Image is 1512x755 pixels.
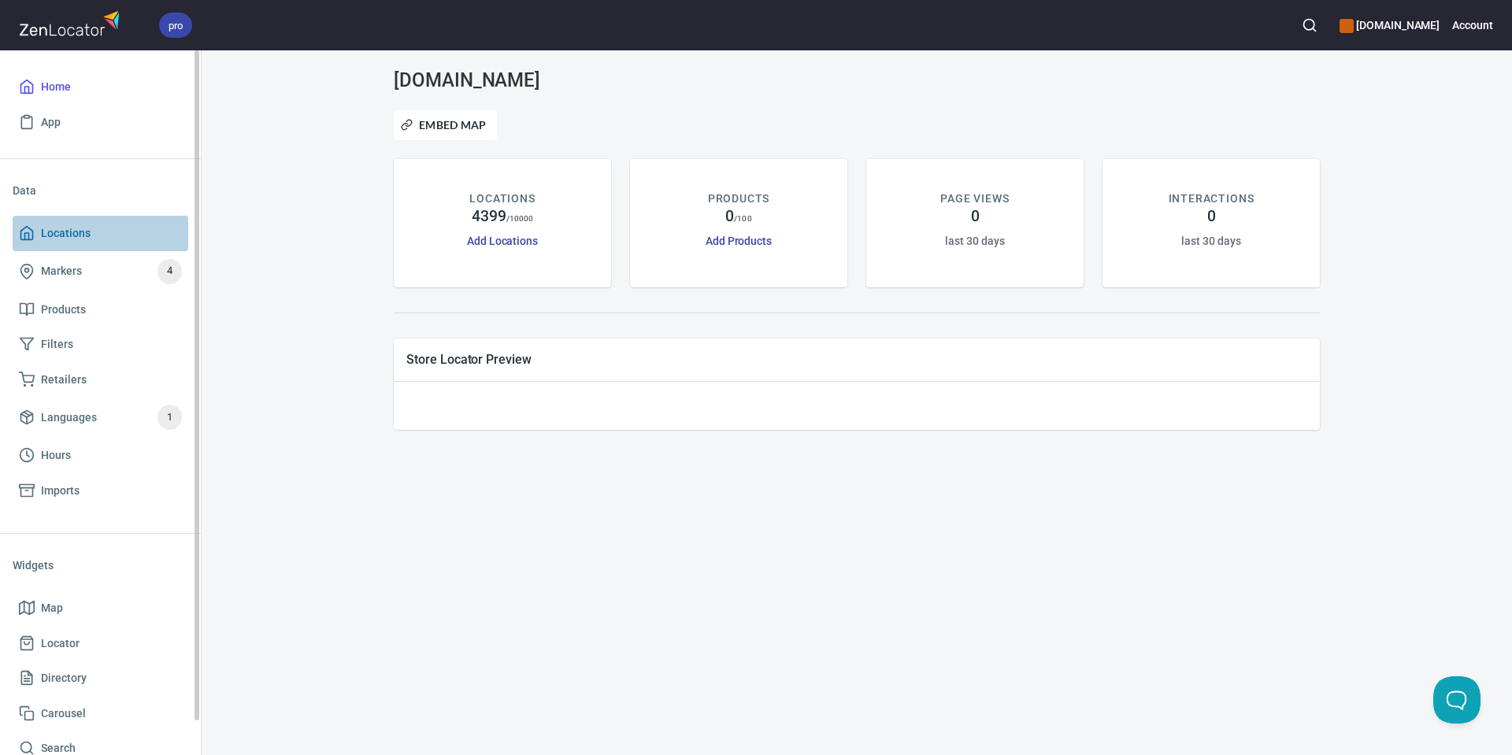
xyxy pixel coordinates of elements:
[159,17,192,34] span: pro
[467,235,538,247] a: Add Locations
[13,626,188,661] a: Locator
[13,438,188,473] a: Hours
[41,481,80,501] span: Imports
[1340,17,1440,34] h6: [DOMAIN_NAME]
[406,351,1307,368] span: Store Locator Preview
[41,370,87,390] span: Retailers
[41,224,91,243] span: Locations
[472,207,506,226] h4: 4399
[1207,207,1216,226] h4: 0
[404,116,487,135] span: Embed Map
[41,704,86,724] span: Carousel
[13,546,188,584] li: Widgets
[13,292,188,328] a: Products
[41,77,71,97] span: Home
[41,634,80,653] span: Locator
[157,409,182,427] span: 1
[1340,19,1354,33] button: color-CE600E
[159,13,192,38] div: pro
[41,446,71,465] span: Hours
[41,408,97,427] span: Languages
[706,235,772,247] a: Add Products
[1452,8,1493,43] button: Account
[734,213,751,224] p: / 100
[19,6,124,40] img: zenlocator
[13,696,188,731] a: Carousel
[13,661,188,696] a: Directory
[945,232,1004,250] h6: last 30 days
[1169,191,1254,207] p: INTERACTIONS
[13,69,188,105] a: Home
[469,191,535,207] p: LOCATIONS
[13,251,188,292] a: Markers4
[41,113,61,132] span: App
[394,69,690,91] h3: [DOMAIN_NAME]
[41,300,86,320] span: Products
[41,668,87,688] span: Directory
[1340,8,1440,43] div: Manage your apps
[1292,8,1327,43] button: Search
[725,207,734,226] h4: 0
[13,590,188,626] a: Map
[971,207,980,226] h4: 0
[13,473,188,509] a: Imports
[41,598,63,618] span: Map
[13,327,188,362] a: Filters
[157,262,182,280] span: 4
[394,110,497,140] button: Embed Map
[940,191,1009,207] p: PAGE VIEWS
[506,213,534,224] p: / 10000
[708,191,770,207] p: PRODUCTS
[1452,17,1493,34] h6: Account
[1181,232,1240,250] h6: last 30 days
[13,362,188,398] a: Retailers
[1433,676,1480,724] iframe: Help Scout Beacon - Open
[13,216,188,251] a: Locations
[41,261,82,281] span: Markers
[41,335,73,354] span: Filters
[13,172,188,209] li: Data
[13,397,188,438] a: Languages1
[13,105,188,140] a: App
